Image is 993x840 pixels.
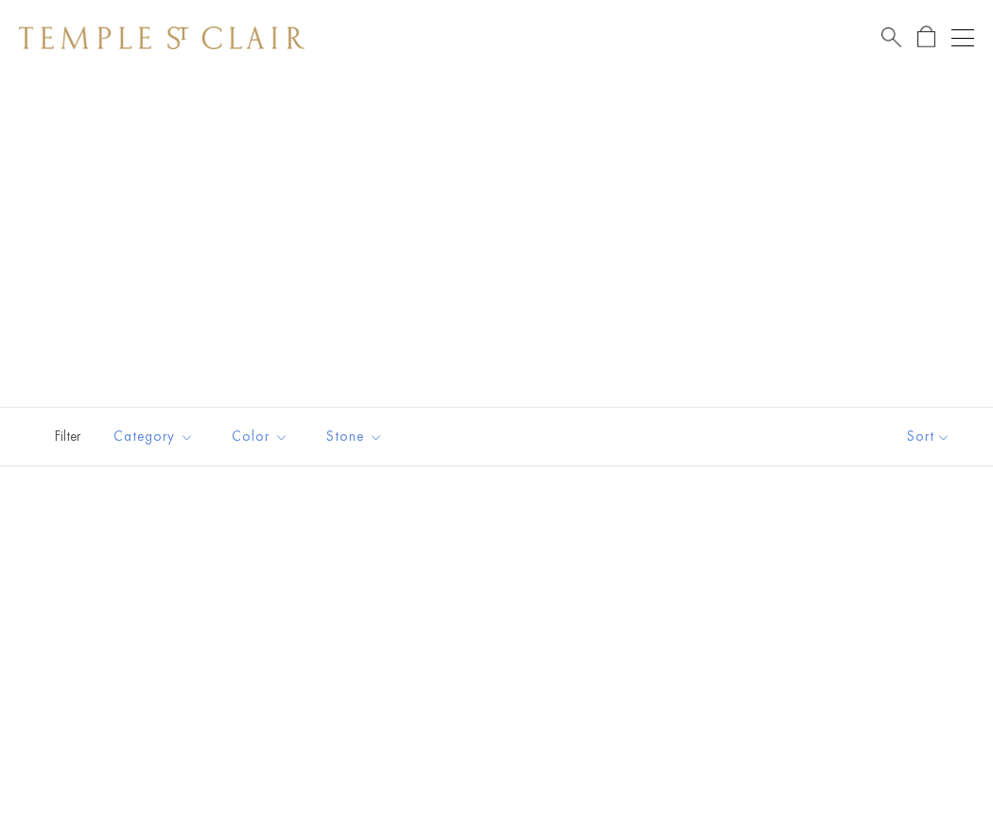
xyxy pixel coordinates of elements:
[218,415,303,458] button: Color
[222,425,303,448] span: Color
[881,26,901,49] a: Search
[19,26,305,49] img: Temple St. Clair
[99,415,208,458] button: Category
[951,26,974,49] button: Open navigation
[917,26,935,49] a: Open Shopping Bag
[312,415,397,458] button: Stone
[317,425,397,448] span: Stone
[864,408,993,465] button: Show sort by
[104,425,208,448] span: Category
